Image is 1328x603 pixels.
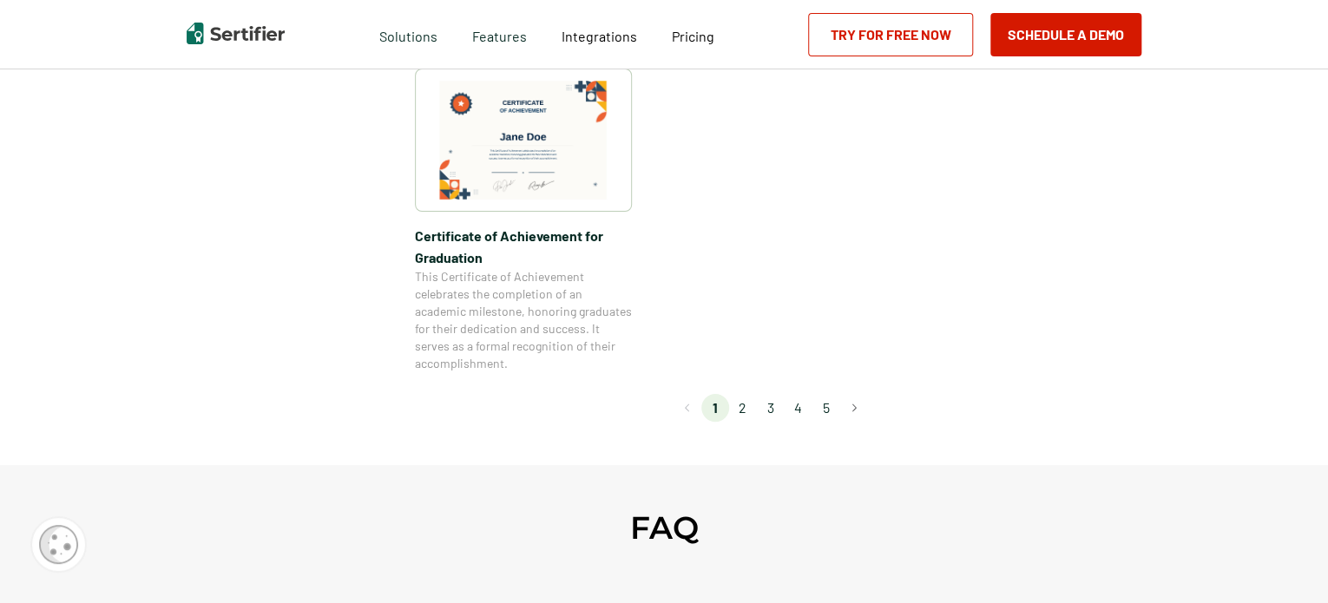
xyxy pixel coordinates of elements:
img: Cookie Popup Icon [39,525,78,564]
span: Features [472,23,527,45]
button: Go to previous page [674,394,701,422]
img: Certificate of Achievement for Graduation [439,81,608,200]
a: Try for Free Now [808,13,973,56]
li: page 5 [812,394,840,422]
h2: FAQ [630,508,699,547]
li: page 2 [729,394,757,422]
span: Integrations [562,28,637,44]
li: page 1 [701,394,729,422]
iframe: Chat Widget [1241,520,1328,603]
a: Certificate of Achievement for GraduationCertificate of Achievement for GraduationThis Certificat... [415,69,632,372]
li: page 3 [757,394,785,422]
span: Certificate of Achievement for Graduation [415,225,632,268]
a: Integrations [562,23,637,45]
button: Go to next page [840,394,868,422]
a: Pricing [672,23,714,45]
li: page 4 [785,394,812,422]
span: Pricing [672,28,714,44]
span: Solutions [379,23,437,45]
button: Schedule a Demo [990,13,1141,56]
span: This Certificate of Achievement celebrates the completion of an academic milestone, honoring grad... [415,268,632,372]
img: Sertifier | Digital Credentialing Platform [187,23,285,44]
